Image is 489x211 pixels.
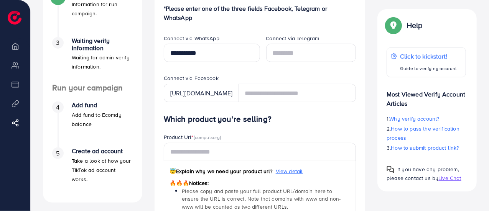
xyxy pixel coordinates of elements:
img: Popup guide [387,18,400,32]
span: Notices: [170,179,209,187]
img: Popup guide [387,166,394,173]
span: 4 [56,103,59,112]
label: Product Url [164,133,221,141]
span: 3 [56,38,59,47]
span: 🔥🔥🔥 [170,179,189,187]
label: Connect via Facebook [164,74,219,82]
span: 5 [56,149,59,158]
iframe: Chat [456,177,483,205]
li: Create ad account [43,147,142,193]
h4: Waiting verify information [72,37,133,52]
img: logo [8,11,21,25]
p: Help [407,21,423,30]
p: Guide to verifying account [400,64,457,73]
h4: Add fund [72,101,133,109]
span: How to submit product link? [391,144,459,152]
span: Live Chat [438,174,461,182]
li: Waiting verify information [43,37,142,83]
li: Add fund [43,101,142,147]
p: 3. [387,143,466,152]
p: Most Viewed Verify Account Articles [387,83,466,108]
p: 1. [387,114,466,123]
p: *Please enter one of the three fields Facebook, Telegram or WhatsApp [164,4,356,22]
span: (compulsory) [194,134,221,141]
span: How to pass the verification process [387,125,459,142]
p: Add fund to Ecomdy balance [72,110,133,129]
h4: Which product you’re selling? [164,114,356,124]
p: Waiting for admin verify information. [72,53,133,71]
span: If you have any problem, please contact us by [387,165,459,182]
p: Take a look at how your TikTok ad account works. [72,156,133,184]
div: [URL][DOMAIN_NAME] [164,84,239,102]
span: Why verify account? [390,115,440,123]
h4: Create ad account [72,147,133,155]
label: Connect via WhatsApp [164,34,219,42]
p: Click to kickstart! [400,52,457,61]
span: Explain why we need your product url? [170,167,273,175]
p: 2. [387,124,466,142]
label: Connect via Telegram [266,34,319,42]
h4: Run your campaign [43,83,142,93]
span: View detail [276,167,303,175]
span: Please copy and paste your full product URL/domain here to ensure the URL is correct. Note that d... [182,187,341,211]
span: 😇 [170,167,176,175]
